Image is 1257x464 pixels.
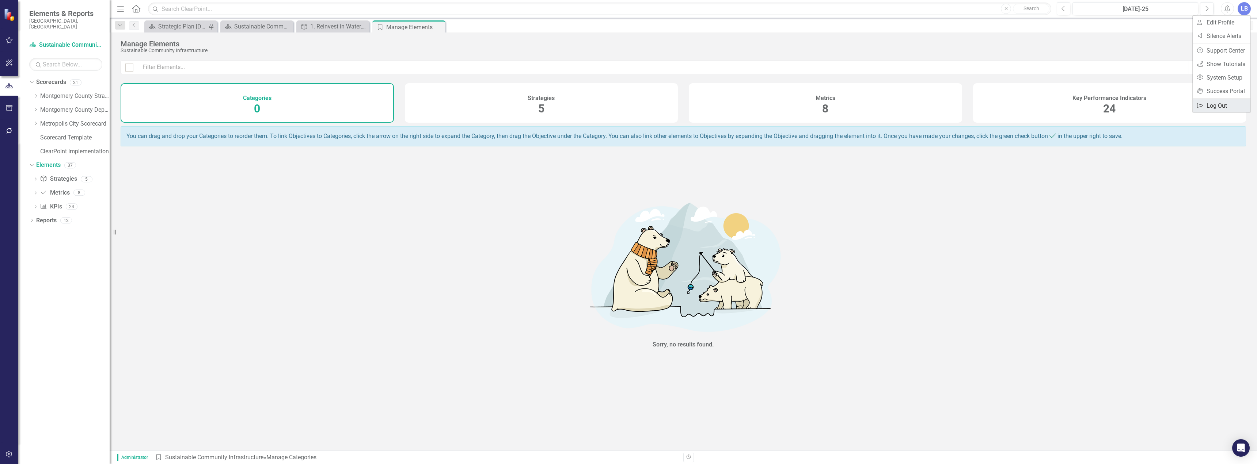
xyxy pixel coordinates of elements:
[40,106,110,114] a: Montgomery County Departments
[1013,4,1049,14] button: Search
[40,175,77,183] a: Strategies
[310,22,368,31] div: 1. Reinvest in Water, Sewer, and Solid Waste Systems
[40,120,110,128] a: Metropolis City Scorecard
[36,216,57,225] a: Reports
[243,95,271,101] h4: Categories
[70,79,81,85] div: 21
[40,189,69,197] a: Metrics
[66,204,77,210] div: 24
[40,147,110,156] a: ClearPoint Implementation
[146,22,206,31] a: Strategic Plan [DATE]-[DATE]
[1193,44,1250,57] a: Support Center
[73,190,85,196] div: 8
[1193,71,1250,84] a: System Setup
[254,102,260,115] span: 0
[121,126,1246,146] div: You can drag and drop your Categories to reorder them. To link Objectives to Categories, click th...
[1103,102,1116,115] span: 24
[165,454,263,461] a: Sustainable Community Infrastructure
[822,102,828,115] span: 8
[1193,57,1250,71] a: Show Tutorials
[40,134,110,142] a: Scorecard Template
[1232,439,1250,457] div: Open Intercom Messenger
[1072,95,1146,101] h4: Key Performance Indicators
[1024,5,1039,11] span: Search
[1193,29,1250,43] a: Silence Alerts
[1193,16,1250,29] a: Edit Profile
[386,23,444,32] div: Manage Elements
[40,92,110,100] a: Montgomery County Strategic Plan
[528,95,555,101] h4: Strategies
[1075,5,1196,14] div: [DATE]-25
[1238,2,1251,15] button: LB
[1193,84,1250,98] a: Success Portal
[36,161,61,169] a: Elements
[222,22,292,31] a: Sustainable Community Infrastructure
[29,41,102,49] a: Sustainable Community Infrastructure
[60,217,72,223] div: 12
[653,341,714,349] div: Sorry, no results found.
[816,95,835,101] h4: Metrics
[64,162,76,168] div: 37
[155,453,678,462] div: » Manage Categories
[40,203,62,211] a: KPIs
[158,22,206,31] div: Strategic Plan [DATE]-[DATE]
[1193,99,1250,112] a: Log Out
[538,102,544,115] span: 5
[29,9,102,18] span: Elements & Reports
[29,18,102,30] small: [GEOGRAPHIC_DATA], [GEOGRAPHIC_DATA]
[81,176,92,182] div: 5
[148,3,1051,15] input: Search ClearPoint...
[1072,2,1198,15] button: [DATE]-25
[117,454,151,461] span: Administrator
[29,58,102,71] input: Search Below...
[36,78,66,87] a: Scorecards
[234,22,292,31] div: Sustainable Community Infrastructure
[138,61,1189,74] input: Filter Elements...
[121,48,1197,53] div: Sustainable Community Infrastructure
[4,8,16,21] img: ClearPoint Strategy
[121,40,1197,48] div: Manage Elements
[574,193,793,339] img: No results found
[298,22,368,31] a: 1. Reinvest in Water, Sewer, and Solid Waste Systems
